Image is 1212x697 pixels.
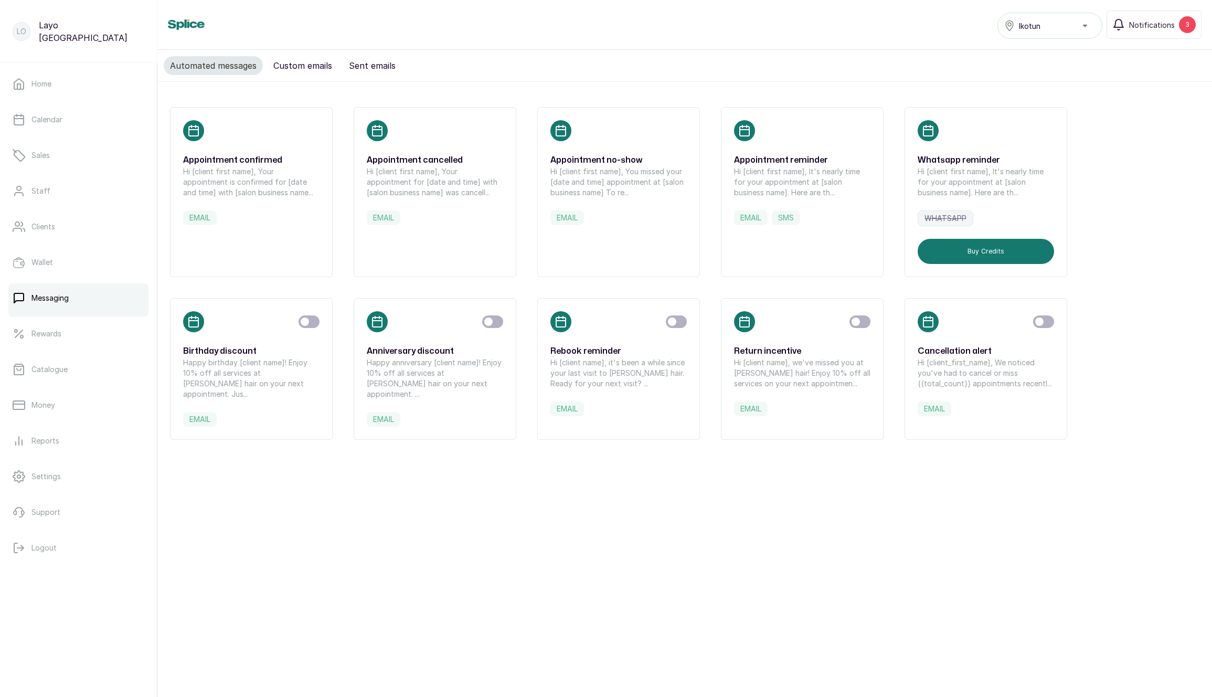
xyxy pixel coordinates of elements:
[31,79,51,89] p: Home
[734,357,870,389] p: Hi [client name], we've missed you at [PERSON_NAME] hair! Enjoy 10% off all services on your next...
[734,166,870,198] p: Hi [client first name], It's nearly time for your appointment at [salon business name]. Here are ...
[31,186,50,196] p: Staff
[997,13,1102,39] button: Ikotun
[343,56,402,75] button: Sent emails
[183,345,320,357] h3: Birthday discount
[918,357,1054,389] p: Hi [client_first_name], We noticed you've had to cancel or miss {{total_count}} appointments rece...
[8,105,148,134] a: Calendar
[8,69,148,99] a: Home
[8,533,148,563] button: Logout
[267,56,338,75] button: Custom emails
[8,176,148,206] a: Staff
[367,210,400,225] label: email
[183,357,320,399] p: Happy birthday [client name]! Enjoy 10% off all services at [PERSON_NAME] hair on your next appoi...
[8,355,148,384] a: Catalogue
[31,114,62,125] p: Calendar
[17,26,26,37] p: LO
[550,345,687,357] h3: Rebook reminder
[734,154,870,166] h3: Appointment reminder
[8,212,148,241] a: Clients
[31,257,53,268] p: Wallet
[164,56,263,75] button: Automated messages
[31,543,57,553] p: Logout
[918,210,973,226] label: whatsapp
[367,154,503,166] h3: Appointment cancelled
[367,166,503,198] p: Hi [client first name], Your appointment for [date and time] with [salon business name] was cance...
[8,426,148,456] a: Reports
[1129,19,1175,30] span: Notifications
[918,154,1054,166] h3: Whatsapp reminder
[31,436,59,446] p: Reports
[31,507,60,518] p: Support
[550,357,687,389] p: Hi [client name], it's been a while since your last visit to [PERSON_NAME] hair. Ready for your n...
[8,462,148,491] a: Settings
[8,319,148,348] a: Rewards
[8,141,148,170] a: Sales
[734,210,768,225] label: email
[1019,20,1040,31] span: Ikotun
[183,166,320,198] p: Hi [client first name], Your appointment is confirmed for [date and time] with [salon business na...
[31,221,55,232] p: Clients
[8,248,148,277] a: Wallet
[550,402,584,416] label: email
[183,154,320,166] h3: Appointment confirmed
[550,166,687,198] p: Hi [client first name], You missed your [date and time] appointment at [salon business name] To r...
[1107,10,1202,39] button: Notifications3
[772,210,800,225] label: sms
[367,345,503,357] h3: Anniversary discount
[367,412,400,427] label: email
[734,345,870,357] h3: Return incentive
[8,498,148,527] a: Support
[31,150,50,161] p: Sales
[39,19,144,44] p: Layo [GEOGRAPHIC_DATA]
[734,402,768,416] label: email
[918,239,1054,264] button: Buy Credits
[31,293,69,303] p: Messaging
[918,166,1054,198] p: Hi [client first name], It's nearly time for your appointment at [salon business name]. Here are ...
[31,400,55,410] p: Money
[1179,16,1196,33] div: 3
[367,357,503,399] p: Happy anniversary [client name]! Enjoy 10% off all services at [PERSON_NAME] hair on your next ap...
[31,471,61,482] p: Settings
[31,364,68,375] p: Catalogue
[918,345,1054,357] h3: Cancellation alert
[183,210,217,225] label: email
[550,154,687,166] h3: Appointment no-show
[550,210,584,225] label: email
[8,283,148,313] a: Messaging
[8,390,148,420] a: Money
[31,329,61,339] p: Rewards
[183,412,217,427] label: email
[918,402,951,416] label: email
